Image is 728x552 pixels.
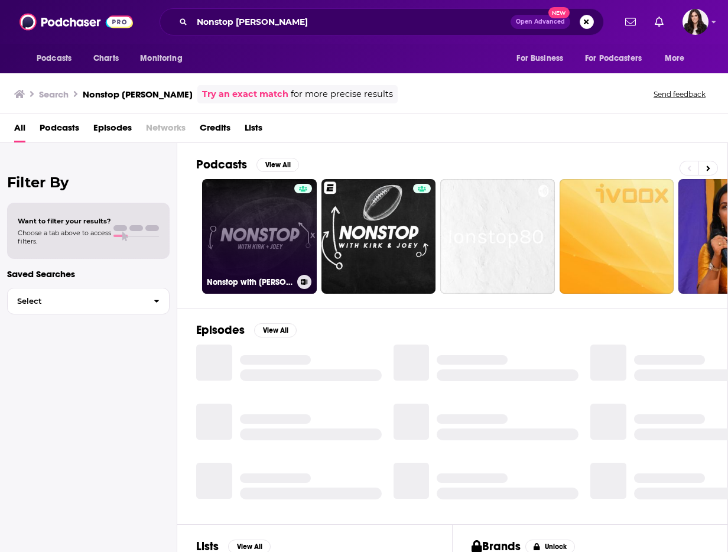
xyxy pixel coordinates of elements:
[160,8,604,35] div: Search podcasts, credits, & more...
[682,9,708,35] span: Logged in as RebeccaShapiro
[620,12,641,32] a: Show notifications dropdown
[146,118,186,142] span: Networks
[83,89,193,100] h3: Nonstop [PERSON_NAME]
[28,47,87,70] button: open menu
[682,9,708,35] button: Show profile menu
[516,50,563,67] span: For Business
[39,89,69,100] h3: Search
[516,19,565,25] span: Open Advanced
[245,118,262,142] a: Lists
[192,12,511,31] input: Search podcasts, credits, & more...
[7,288,170,314] button: Select
[19,11,133,33] img: Podchaser - Follow, Share and Rate Podcasts
[7,174,170,191] h2: Filter By
[196,323,245,337] h2: Episodes
[86,47,126,70] a: Charts
[202,179,317,294] a: Nonstop with [PERSON_NAME] & [PERSON_NAME]
[650,12,668,32] a: Show notifications dropdown
[254,323,297,337] button: View All
[18,217,111,225] span: Want to filter your results?
[132,47,197,70] button: open menu
[8,297,144,305] span: Select
[200,118,230,142] a: Credits
[93,118,132,142] a: Episodes
[18,229,111,245] span: Choose a tab above to access filters.
[37,50,71,67] span: Podcasts
[93,50,119,67] span: Charts
[511,15,570,29] button: Open AdvancedNew
[577,47,659,70] button: open menu
[291,87,393,101] span: for more precise results
[14,118,25,142] a: All
[656,47,700,70] button: open menu
[140,50,182,67] span: Monitoring
[196,157,299,172] a: PodcastsView All
[196,323,297,337] a: EpisodesView All
[585,50,642,67] span: For Podcasters
[40,118,79,142] a: Podcasts
[196,157,247,172] h2: Podcasts
[202,87,288,101] a: Try an exact match
[256,158,299,172] button: View All
[548,7,570,18] span: New
[665,50,685,67] span: More
[508,47,578,70] button: open menu
[682,9,708,35] img: User Profile
[650,89,709,99] button: Send feedback
[207,277,292,287] h3: Nonstop with [PERSON_NAME] & [PERSON_NAME]
[7,268,170,280] p: Saved Searches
